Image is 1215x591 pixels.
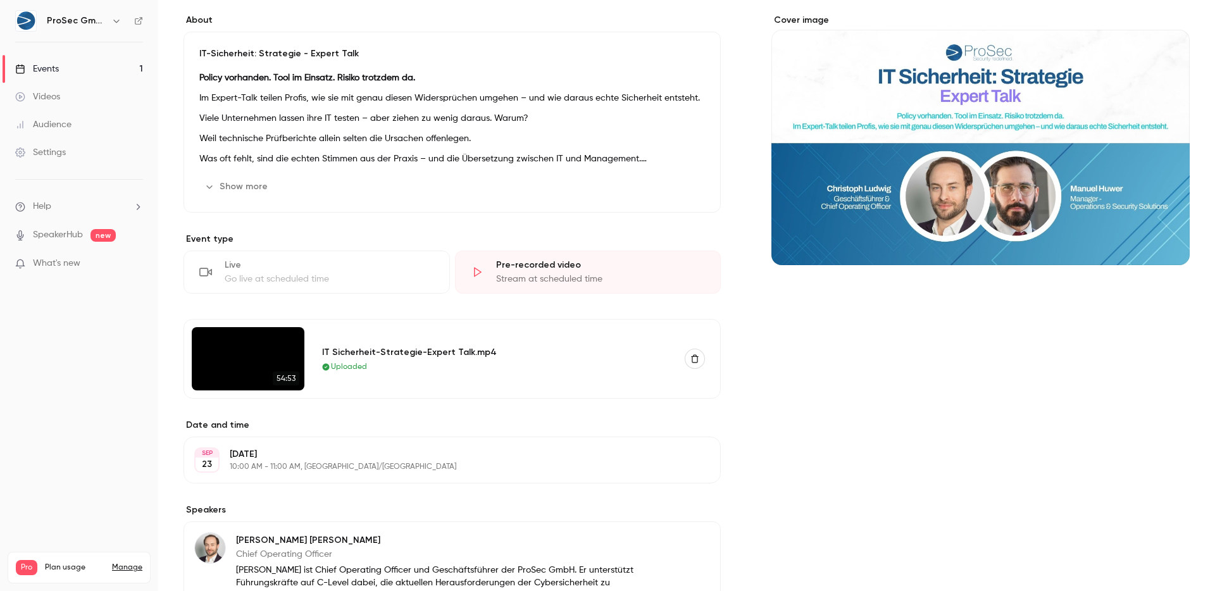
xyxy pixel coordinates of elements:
[230,448,654,461] p: [DATE]
[230,462,654,472] p: 10:00 AM - 11:00 AM, [GEOGRAPHIC_DATA]/[GEOGRAPHIC_DATA]
[47,15,106,27] h6: ProSec GmbH
[202,458,212,471] p: 23
[16,11,36,31] img: ProSec GmbH
[236,548,639,561] p: Chief Operating Officer
[199,111,705,126] p: Viele Unternehmen lassen ihre IT testen – aber ziehen zu wenig daraus. Warum?
[15,200,143,213] li: help-dropdown-opener
[184,233,721,246] p: Event type
[33,257,80,270] span: What's new
[112,563,142,573] a: Manage
[33,228,83,242] a: SpeakerHub
[496,273,706,285] div: Stream at scheduled time
[45,563,104,573] span: Plan usage
[15,118,72,131] div: Audience
[184,504,721,516] label: Speakers
[199,131,705,146] p: Weil technische Prüfberichte allein selten die Ursachen offenlegen.
[90,229,116,242] span: new
[225,259,434,271] div: Live
[225,273,434,285] div: Go live at scheduled time
[273,371,299,385] span: 54:53
[236,534,639,547] p: [PERSON_NAME] [PERSON_NAME]
[331,361,367,373] span: Uploaded
[184,419,721,432] label: Date and time
[199,47,705,60] p: IT-Sicherheit: Strategie - Expert Talk
[15,90,60,103] div: Videos
[184,14,721,27] label: About
[15,63,59,75] div: Events
[199,90,705,106] p: Im Expert-Talk teilen Profis, wie sie mit genau diesen Widersprüchen umgehen – und wie daraus ech...
[199,73,415,82] strong: Policy vorhanden. Tool im Einsatz. Risiko trotzdem da.
[199,151,705,166] p: Was oft fehlt, sind die echten Stimmen aus der Praxis – und die Übersetzung zwischen IT und Manag...
[128,258,143,270] iframe: Noticeable Trigger
[33,200,51,213] span: Help
[195,533,225,563] img: Christoph Ludwig
[771,14,1190,265] section: Cover image
[196,449,218,457] div: SEP
[184,251,450,294] div: LiveGo live at scheduled time
[496,259,706,271] div: Pre-recorded video
[199,177,275,197] button: Show more
[771,14,1190,27] label: Cover image
[455,251,721,294] div: Pre-recorded videoStream at scheduled time
[16,560,37,575] span: Pro
[322,345,670,359] div: IT Sicherheit-Strategie-Expert Talk.mp4
[15,146,66,159] div: Settings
